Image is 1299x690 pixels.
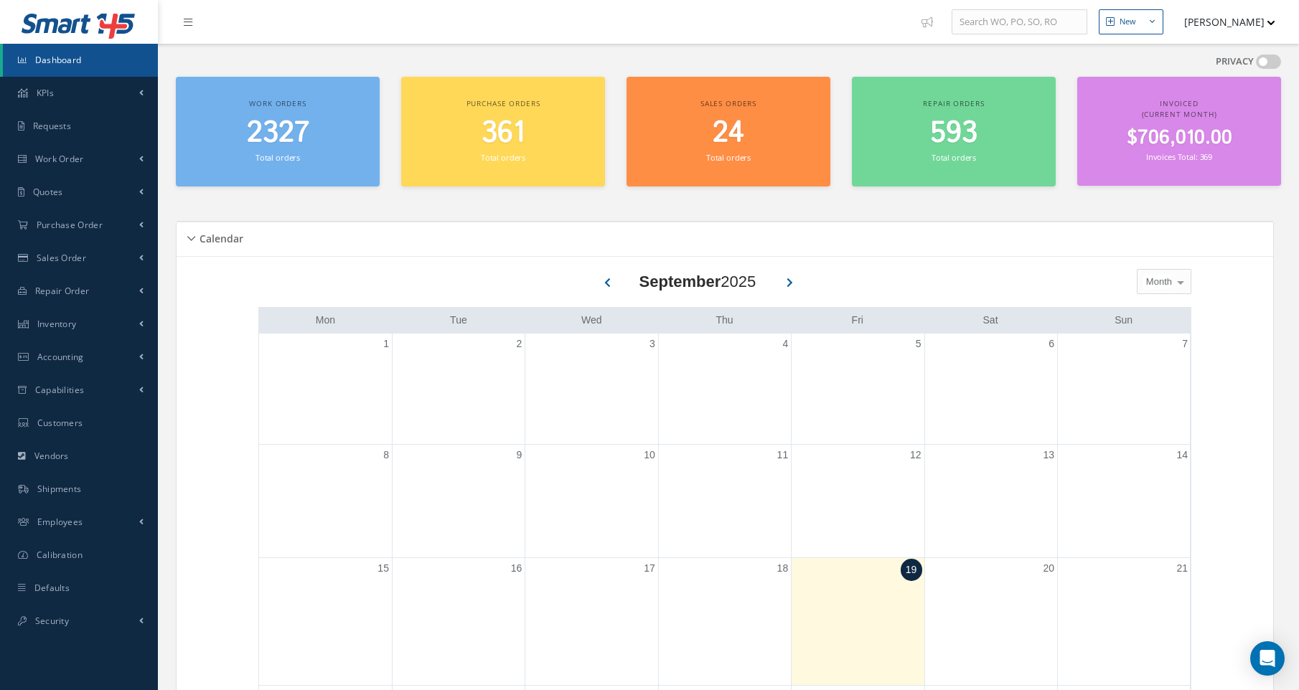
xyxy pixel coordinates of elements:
span: Inventory [37,318,77,330]
span: Repair orders [923,98,984,108]
td: September 10, 2025 [525,445,658,558]
td: September 12, 2025 [792,445,924,558]
a: Dashboard [3,44,158,77]
td: September 14, 2025 [1058,445,1191,558]
a: Tuesday [447,311,470,329]
small: Total orders [932,152,976,163]
td: September 2, 2025 [392,334,525,445]
input: Search WO, PO, SO, RO [952,9,1087,35]
a: Monday [313,311,338,329]
a: Repair orders 593 Total orders [852,77,1056,186]
td: September 15, 2025 [259,557,392,686]
span: Shipments [37,483,82,495]
td: September 9, 2025 [392,445,525,558]
td: September 11, 2025 [658,445,791,558]
td: September 13, 2025 [924,445,1057,558]
a: September 15, 2025 [375,558,392,579]
a: Saturday [980,311,1001,329]
span: Employees [37,516,83,528]
a: September 21, 2025 [1173,558,1191,579]
a: Wednesday [578,311,605,329]
label: PRIVACY [1216,55,1254,69]
div: Open Intercom Messenger [1250,641,1285,676]
td: September 19, 2025 [792,557,924,686]
span: Sales Order [37,252,86,264]
span: Work orders [249,98,306,108]
td: September 21, 2025 [1058,557,1191,686]
span: Repair Order [35,285,90,297]
a: September 6, 2025 [1046,334,1057,354]
span: Security [35,615,69,627]
a: September 18, 2025 [774,558,792,579]
span: Work Order [35,153,84,165]
span: Month [1143,275,1172,289]
a: September 20, 2025 [1040,558,1057,579]
span: Invoiced [1160,98,1199,108]
a: September 13, 2025 [1040,445,1057,465]
small: Invoices Total: 369 [1146,151,1212,162]
span: Purchase orders [466,98,540,108]
span: Purchase Order [37,219,103,231]
a: Purchase orders 361 Total orders [401,77,605,186]
span: 2327 [247,113,309,153]
button: New [1099,9,1163,34]
span: Capabilities [35,384,85,396]
a: September 4, 2025 [779,334,791,354]
a: September 9, 2025 [514,445,525,465]
small: Total orders [706,152,751,163]
td: September 3, 2025 [525,334,658,445]
h5: Calendar [195,228,243,245]
a: September 17, 2025 [641,558,658,579]
a: September 10, 2025 [641,445,658,465]
span: $706,010.00 [1127,124,1232,152]
a: September 8, 2025 [380,445,392,465]
td: September 16, 2025 [392,557,525,686]
span: 24 [713,113,744,153]
a: Invoiced (Current Month) $706,010.00 Invoices Total: 369 [1077,77,1281,186]
a: September 7, 2025 [1179,334,1191,354]
span: 593 [930,113,977,153]
a: September 3, 2025 [647,334,658,354]
span: Accounting [37,351,84,363]
a: September 12, 2025 [907,445,924,465]
span: Defaults [34,582,70,594]
a: Sunday [1112,311,1135,329]
a: Sales orders 24 Total orders [627,77,830,186]
td: September 1, 2025 [259,334,392,445]
span: Calibration [37,549,83,561]
td: September 5, 2025 [792,334,924,445]
a: Work orders 2327 Total orders [176,77,380,186]
span: Customers [37,417,83,429]
b: September [639,273,721,290]
span: Vendors [34,450,69,462]
button: [PERSON_NAME] [1171,8,1275,36]
a: September 2, 2025 [514,334,525,354]
a: September 11, 2025 [774,445,792,465]
span: Requests [33,120,71,132]
td: September 6, 2025 [924,334,1057,445]
div: 2025 [639,270,756,293]
span: 361 [482,113,525,153]
small: Total orders [255,152,300,163]
a: Thursday [713,311,736,329]
a: September 1, 2025 [380,334,392,354]
a: September 5, 2025 [913,334,924,354]
td: September 8, 2025 [259,445,392,558]
a: Friday [849,311,866,329]
a: September 19, 2025 [901,559,922,581]
small: Total orders [481,152,525,163]
span: Quotes [33,186,63,198]
span: (Current Month) [1142,109,1217,119]
span: Dashboard [35,54,82,66]
span: Sales orders [700,98,756,108]
span: KPIs [37,87,54,99]
a: September 16, 2025 [508,558,525,579]
a: September 14, 2025 [1173,445,1191,465]
td: September 7, 2025 [1058,334,1191,445]
div: New [1120,16,1136,28]
td: September 20, 2025 [924,557,1057,686]
td: September 4, 2025 [658,334,791,445]
td: September 17, 2025 [525,557,658,686]
td: September 18, 2025 [658,557,791,686]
